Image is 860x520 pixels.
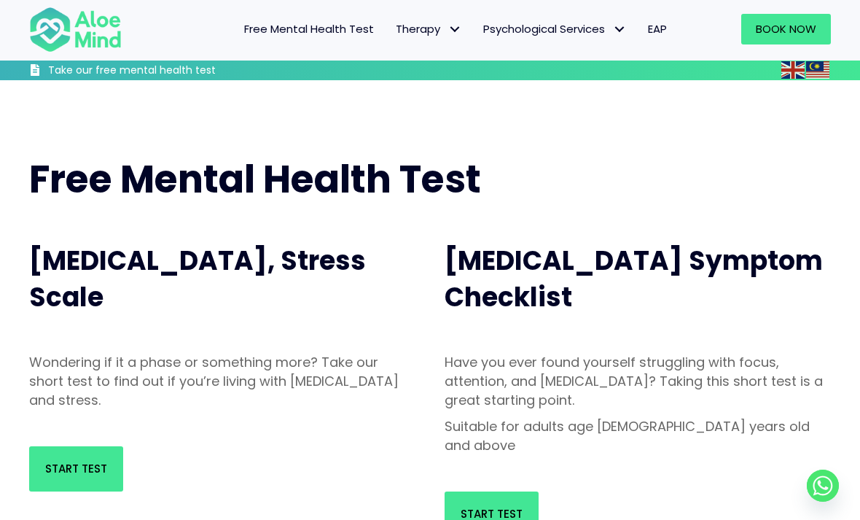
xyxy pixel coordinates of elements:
[781,61,805,79] img: en
[806,61,829,79] img: ms
[29,63,279,80] a: Take our free mental health test
[444,19,465,40] span: Therapy: submenu
[648,21,667,36] span: EAP
[136,14,678,44] nav: Menu
[609,19,630,40] span: Psychological Services: submenu
[244,21,374,36] span: Free Mental Health Test
[445,417,831,455] p: Suitable for adults age [DEMOGRAPHIC_DATA] years old and above
[807,470,839,502] a: Whatsapp
[637,14,678,44] a: EAP
[445,242,823,316] span: [MEDICAL_DATA] Symptom Checklist
[483,21,626,36] span: Psychological Services
[396,21,461,36] span: Therapy
[385,14,472,44] a: TherapyTherapy: submenu
[806,61,831,78] a: Malay
[29,242,366,316] span: [MEDICAL_DATA], Stress Scale
[29,353,415,410] p: Wondering if it a phase or something more? Take our short test to find out if you’re living with ...
[29,152,481,206] span: Free Mental Health Test
[445,353,831,410] p: Have you ever found yourself struggling with focus, attention, and [MEDICAL_DATA]? Taking this sh...
[29,446,123,492] a: Start Test
[741,14,831,44] a: Book Now
[472,14,637,44] a: Psychological ServicesPsychological Services: submenu
[29,6,122,53] img: Aloe mind Logo
[48,63,279,78] h3: Take our free mental health test
[45,461,107,476] span: Start Test
[781,61,806,78] a: English
[756,21,816,36] span: Book Now
[233,14,385,44] a: Free Mental Health Test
